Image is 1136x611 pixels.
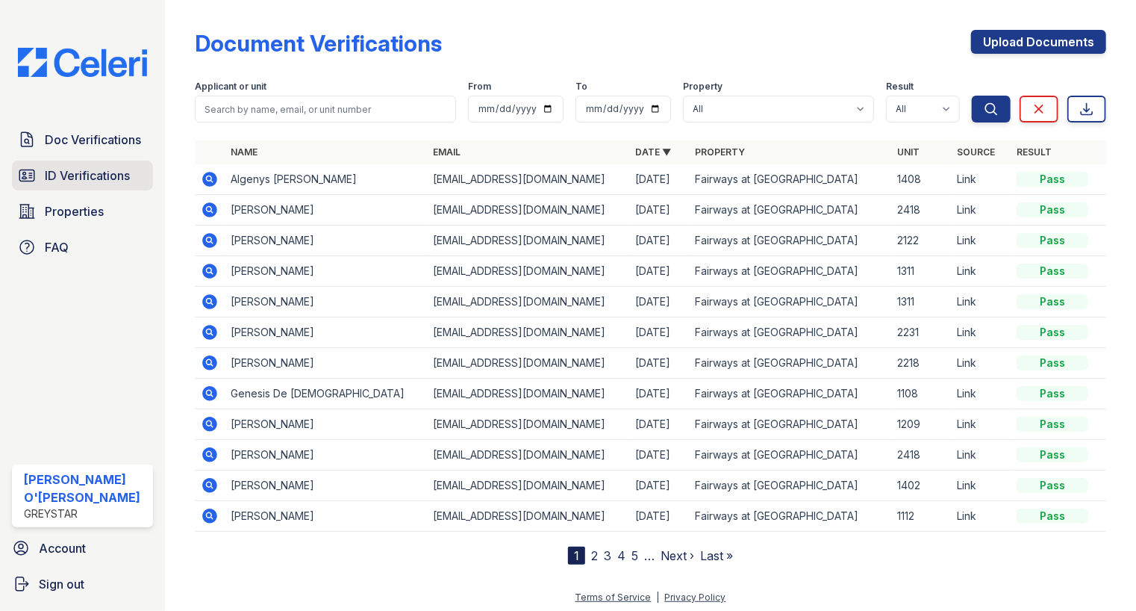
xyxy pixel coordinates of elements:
a: Account [6,533,159,563]
a: Property [695,146,745,158]
td: Fairways at [GEOGRAPHIC_DATA] [689,471,891,501]
td: [EMAIL_ADDRESS][DOMAIN_NAME] [427,287,629,317]
td: 2418 [891,195,951,226]
td: Fairways at [GEOGRAPHIC_DATA] [689,317,891,348]
td: [DATE] [629,501,689,532]
td: [PERSON_NAME] [225,287,427,317]
div: Pass [1017,294,1088,309]
td: [PERSON_NAME] [225,501,427,532]
input: Search by name, email, or unit number [195,96,456,122]
td: Link [951,256,1011,287]
a: Doc Verifications [12,125,153,155]
td: 2231 [891,317,951,348]
td: [EMAIL_ADDRESS][DOMAIN_NAME] [427,501,629,532]
td: [PERSON_NAME] [225,195,427,226]
a: 5 [631,548,638,563]
a: Email [433,146,461,158]
div: Document Verifications [195,30,442,57]
td: [EMAIL_ADDRESS][DOMAIN_NAME] [427,256,629,287]
td: [DATE] [629,348,689,379]
td: 2122 [891,226,951,256]
td: [PERSON_NAME] [225,409,427,440]
div: Greystar [24,506,147,521]
label: Applicant or unit [195,81,266,93]
td: [EMAIL_ADDRESS][DOMAIN_NAME] [427,440,629,471]
td: Fairways at [GEOGRAPHIC_DATA] [689,348,891,379]
span: Sign out [39,575,84,593]
td: [DATE] [629,379,689,409]
td: [EMAIL_ADDRESS][DOMAIN_NAME] [427,348,629,379]
a: Sign out [6,569,159,599]
td: 2418 [891,440,951,471]
div: [PERSON_NAME] O'[PERSON_NAME] [24,471,147,506]
a: 3 [604,548,611,563]
td: Link [951,348,1011,379]
td: [PERSON_NAME] [225,256,427,287]
td: 1209 [891,409,951,440]
td: Link [951,471,1011,501]
td: Link [951,501,1011,532]
td: Fairways at [GEOGRAPHIC_DATA] [689,164,891,195]
span: Doc Verifications [45,131,141,149]
td: Link [951,379,1011,409]
td: [PERSON_NAME] [225,348,427,379]
span: ID Verifications [45,167,130,184]
a: Unit [897,146,920,158]
a: Last » [700,548,733,563]
div: Pass [1017,447,1088,462]
td: Fairways at [GEOGRAPHIC_DATA] [689,195,891,226]
td: Fairways at [GEOGRAPHIC_DATA] [689,226,891,256]
td: [DATE] [629,287,689,317]
label: Result [886,81,914,93]
td: Fairways at [GEOGRAPHIC_DATA] [689,256,891,287]
td: 1408 [891,164,951,195]
td: 1402 [891,471,951,501]
td: 1311 [891,287,951,317]
td: [EMAIL_ADDRESS][DOMAIN_NAME] [427,317,629,348]
td: Link [951,440,1011,471]
td: 1311 [891,256,951,287]
td: Algenys [PERSON_NAME] [225,164,427,195]
div: Pass [1017,509,1088,524]
td: Fairways at [GEOGRAPHIC_DATA] [689,501,891,532]
label: From [468,81,491,93]
div: Pass [1017,264,1088,279]
a: Result [1017,146,1052,158]
div: Pass [1017,202,1088,217]
td: [DATE] [629,409,689,440]
td: Fairways at [GEOGRAPHIC_DATA] [689,287,891,317]
span: Properties [45,202,104,220]
td: Link [951,409,1011,440]
td: [DATE] [629,440,689,471]
td: Fairways at [GEOGRAPHIC_DATA] [689,409,891,440]
a: Source [957,146,995,158]
div: | [657,592,660,603]
td: [DATE] [629,164,689,195]
img: CE_Logo_Blue-a8612792a0a2168367f1c8372b55b34899dd931a85d93a1a3d3e32e68fde9ad4.png [6,48,159,77]
a: 4 [617,548,625,563]
td: Link [951,226,1011,256]
td: [PERSON_NAME] [225,440,427,471]
a: Upload Documents [971,30,1106,54]
div: Pass [1017,478,1088,493]
span: FAQ [45,238,69,256]
div: Pass [1017,356,1088,370]
td: 1112 [891,501,951,532]
td: [PERSON_NAME] [225,317,427,348]
a: FAQ [12,232,153,262]
td: [EMAIL_ADDRESS][DOMAIN_NAME] [427,471,629,501]
td: [DATE] [629,226,689,256]
td: [DATE] [629,317,689,348]
td: [EMAIL_ADDRESS][DOMAIN_NAME] [427,226,629,256]
td: [DATE] [629,195,689,226]
a: Name [231,146,258,158]
div: 1 [568,547,585,565]
a: Next › [661,548,694,563]
td: 1108 [891,379,951,409]
td: Genesis De [DEMOGRAPHIC_DATA] [225,379,427,409]
td: Fairways at [GEOGRAPHIC_DATA] [689,379,891,409]
td: [EMAIL_ADDRESS][DOMAIN_NAME] [427,195,629,226]
td: [EMAIL_ADDRESS][DOMAIN_NAME] [427,409,629,440]
td: [PERSON_NAME] [225,226,427,256]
